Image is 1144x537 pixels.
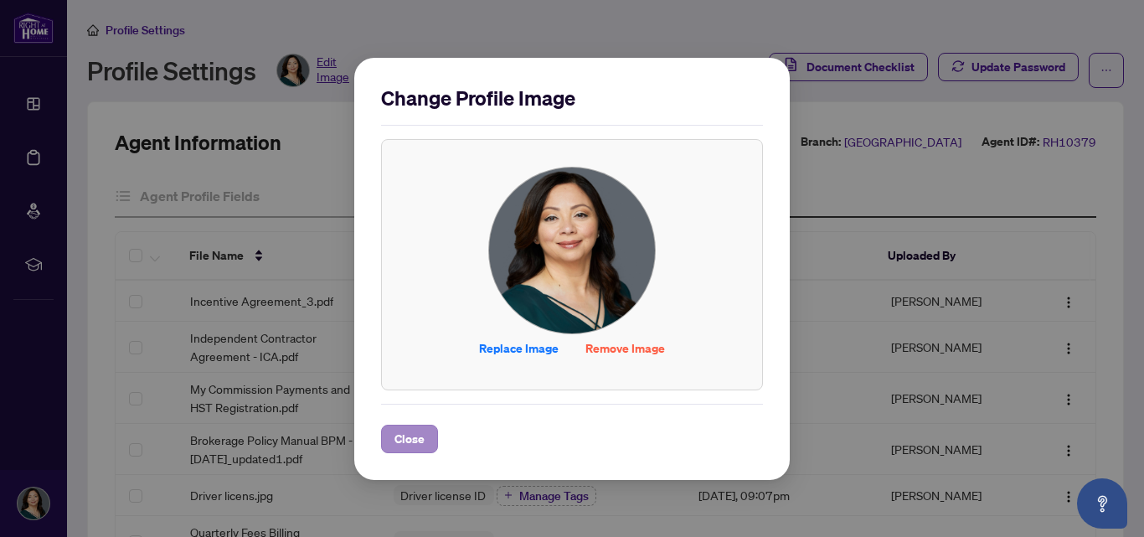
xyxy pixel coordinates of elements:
h2: Change Profile Image [381,85,763,111]
button: Replace Image [466,334,572,363]
span: Replace Image [479,335,559,362]
button: Close [381,425,438,453]
span: Remove Image [585,335,665,362]
button: Open asap [1077,478,1127,529]
span: Close [394,426,425,452]
img: Profile Icon [489,168,655,333]
button: Remove Image [572,334,678,363]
